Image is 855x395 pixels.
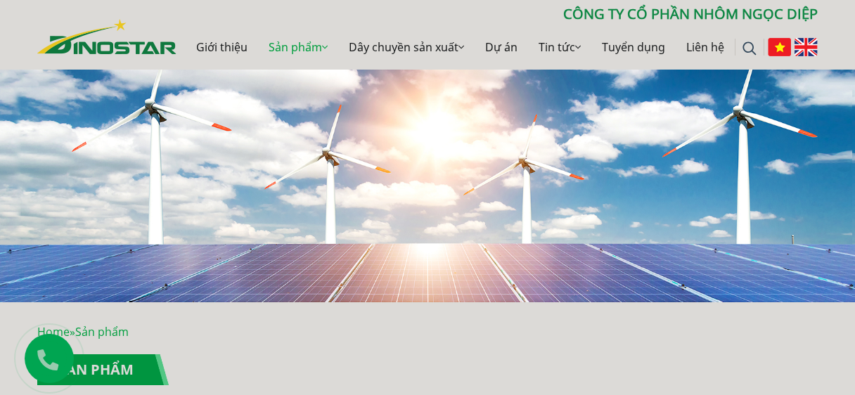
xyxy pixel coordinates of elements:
[75,324,129,339] span: Sản phẩm
[37,354,169,385] h1: Sản phẩm
[258,25,338,70] a: Sản phẩm
[528,25,591,70] a: Tin tức
[795,38,818,56] img: English
[591,25,676,70] a: Tuyển dụng
[37,19,176,54] img: Nhôm Dinostar
[338,25,475,70] a: Dây chuyền sản xuất
[742,41,757,56] img: search
[475,25,528,70] a: Dự án
[176,4,818,25] p: CÔNG TY CỔ PHẦN NHÔM NGỌC DIỆP
[676,25,735,70] a: Liên hệ
[186,25,258,70] a: Giới thiệu
[768,38,791,56] img: Tiếng Việt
